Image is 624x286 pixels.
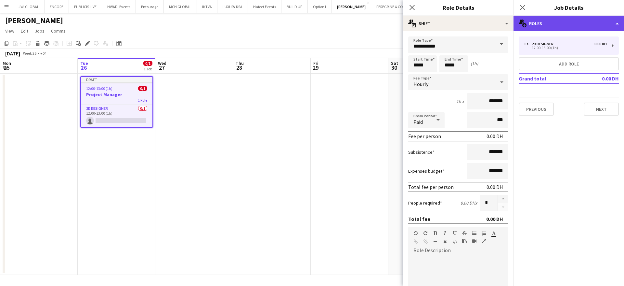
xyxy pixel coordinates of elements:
[391,60,398,66] span: Sat
[3,27,17,35] a: View
[403,16,513,31] div: Shift
[487,133,503,139] div: 0.00 DH
[217,0,248,13] button: LUXURY KSA
[144,66,152,71] div: 1 Job
[513,16,624,31] div: Roles
[102,0,136,13] button: HWADI Events
[519,73,580,84] td: Grand total
[18,27,31,35] a: Edit
[443,231,447,236] button: Italic
[433,231,437,236] button: Bold
[403,3,513,12] h3: Role Details
[524,42,532,46] div: 1 x
[487,184,503,190] div: 0.00 DH
[471,61,478,66] div: (1h)
[21,28,28,34] span: Edit
[143,61,152,66] span: 0/1
[413,81,428,87] span: Hourly
[248,0,281,13] button: Hafeet Events
[197,0,217,13] button: IKTVA
[408,184,454,190] div: Total fee per person
[433,239,437,244] button: Horizontal Line
[81,92,152,97] h3: Project Manager
[452,231,457,236] button: Underline
[45,0,69,13] button: ENCORE
[5,28,14,34] span: View
[80,76,153,128] app-job-card: Draft12:00-13:00 (1h)0/1Project Manager1 Role2D Designer0/112:00-13:00 (1h)
[462,231,467,236] button: Strikethrough
[452,239,457,244] button: HTML Code
[5,16,63,25] h1: [PERSON_NAME]
[486,216,503,222] div: 0.00 DH
[408,149,435,155] label: Subsistence
[413,231,418,236] button: Undo
[408,216,430,222] div: Total fee
[408,168,444,174] label: Expenses budget
[472,231,476,236] button: Unordered List
[532,42,556,46] div: 2D Designer
[138,86,147,91] span: 0/1
[519,103,554,116] button: Previous
[498,195,508,203] button: Increase
[236,60,244,66] span: Thu
[443,239,447,244] button: Clear Formatting
[86,86,112,91] span: 12:00-13:00 (1h)
[40,51,46,56] div: +04
[79,64,88,71] span: 26
[332,0,371,13] button: [PERSON_NAME]
[491,231,496,236] button: Text Color
[456,98,464,104] div: 1h x
[584,103,619,116] button: Next
[594,42,607,46] div: 0.00 DH
[413,119,423,125] span: Paid
[81,77,152,82] div: Draft
[519,57,619,70] button: Add role
[472,238,476,244] button: Insert video
[482,231,486,236] button: Ordered List
[2,64,11,71] span: 25
[462,238,467,244] button: Paste as plain text
[313,60,318,66] span: Fri
[48,27,68,35] a: Comms
[482,238,486,244] button: Fullscreen
[80,60,88,66] span: Tue
[371,0,409,13] button: PEREGRINE & CO
[69,0,102,13] button: PUBLICIS LIVE
[3,60,11,66] span: Mon
[32,27,47,35] a: Jobs
[513,3,624,12] h3: Job Details
[408,133,441,139] div: Fee per person
[408,200,442,206] label: People required
[390,64,398,71] span: 30
[524,46,607,50] div: 12:00-13:00 (1h)
[423,231,428,236] button: Redo
[81,105,152,127] app-card-role: 2D Designer0/112:00-13:00 (1h)
[158,60,166,66] span: Wed
[461,200,477,206] div: 0.00 DH x
[312,64,318,71] span: 29
[138,98,147,103] span: 1 Role
[21,51,38,56] span: Week 35
[235,64,244,71] span: 28
[157,64,166,71] span: 27
[164,0,197,13] button: MCH GLOBAL
[35,28,45,34] span: Jobs
[308,0,332,13] button: Option1
[5,50,20,57] div: [DATE]
[281,0,308,13] button: BUILD UP
[51,28,66,34] span: Comms
[13,0,45,13] button: JWI GLOBAL
[136,0,164,13] button: Entourage
[580,73,619,84] td: 0.00 DH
